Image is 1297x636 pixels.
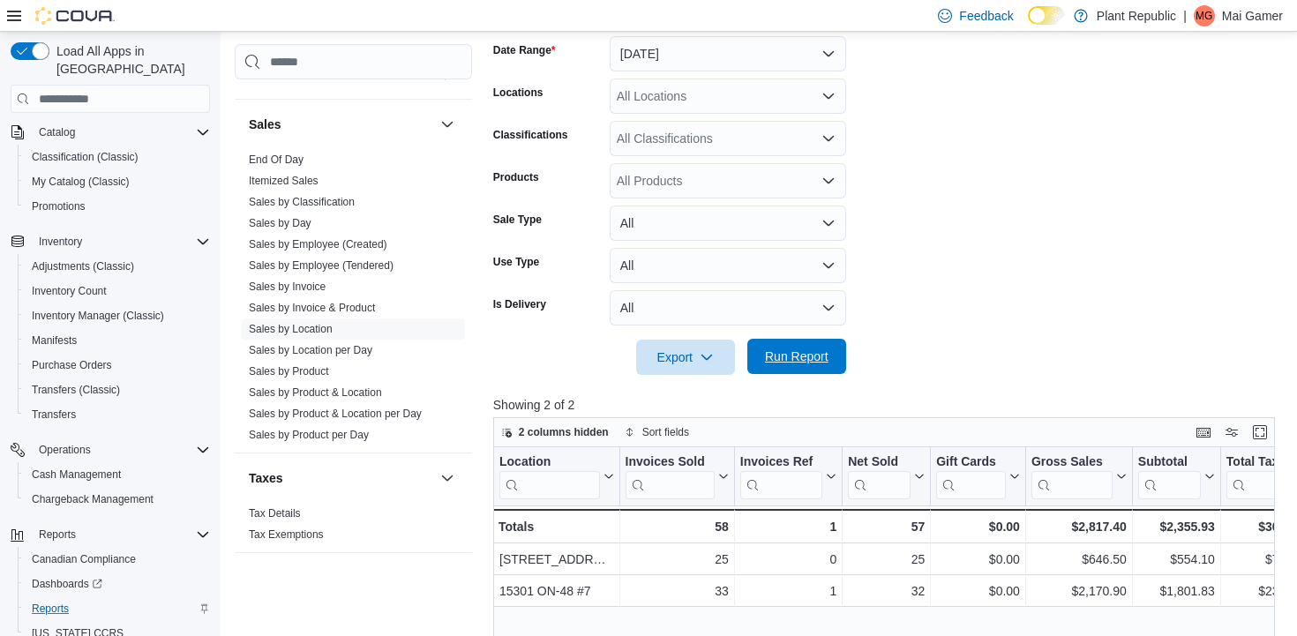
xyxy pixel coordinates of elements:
a: Inventory Manager (Classic) [25,305,171,326]
div: 15301 ON-48 #7 [499,580,614,602]
a: Sales by Invoice & Product [249,302,375,314]
div: Mai Gamer [1194,5,1215,26]
button: Sort fields [618,422,696,443]
span: Export [647,340,724,375]
div: $0.00 [936,549,1020,570]
a: Adjustments (Classic) [25,256,141,277]
div: $1,801.83 [1138,580,1215,602]
span: Manifests [25,330,210,351]
button: Open list of options [821,174,836,188]
span: Dashboards [32,577,102,591]
h3: Sales [249,116,281,133]
span: Transfers (Classic) [25,379,210,400]
span: Operations [32,439,210,460]
a: Chargeback Management [25,489,161,510]
a: Tax Details [249,507,301,520]
a: Classification (Classic) [25,146,146,168]
button: Sales [437,114,458,135]
a: Sales by Employee (Tendered) [249,259,394,272]
div: Location [499,454,600,471]
div: 57 [848,516,925,537]
a: Tax Exemptions [249,528,324,541]
button: Gift Cards [936,454,1020,499]
span: Sales by Product [249,364,329,378]
button: Subtotal [1138,454,1215,499]
button: Net Sold [848,454,925,499]
span: Transfers (Classic) [32,383,120,397]
button: Keyboard shortcuts [1193,422,1214,443]
div: 0 [740,549,836,570]
a: Sales by Location per Day [249,344,372,356]
div: $2,355.93 [1138,516,1215,537]
span: Catalog [39,125,75,139]
div: Totals [499,516,614,537]
span: MG [1196,5,1212,26]
span: Manifests [32,333,77,348]
button: Location [499,454,614,499]
a: Sales by Invoice [249,281,326,293]
span: Canadian Compliance [25,549,210,570]
button: Reports [32,524,83,545]
button: Transfers (Classic) [18,378,217,402]
a: Manifests [25,330,84,351]
button: All [610,248,846,283]
span: Inventory Manager (Classic) [32,309,164,323]
div: $2,817.40 [1031,516,1127,537]
button: Open list of options [821,89,836,103]
a: Sales by Location [249,323,333,335]
span: Reports [25,598,210,619]
div: Invoices Ref [740,454,822,471]
span: Reports [32,524,210,545]
a: End Of Day [249,153,304,166]
button: Run Report [747,339,846,374]
span: Tax Details [249,506,301,520]
a: Cash Management [25,464,128,485]
input: Dark Mode [1028,6,1065,25]
span: Sales by Day [249,216,311,230]
img: Cova [35,7,115,25]
button: Catalog [4,120,217,145]
span: Sales by Invoice [249,280,326,294]
a: Transfers (Classic) [25,379,127,400]
button: Transfers [18,402,217,427]
span: Promotions [32,199,86,213]
span: Load All Apps in [GEOGRAPHIC_DATA] [49,42,210,78]
div: Invoices Sold [625,454,714,499]
span: Inventory [39,235,82,249]
span: Chargeback Management [32,492,154,506]
button: 2 columns hidden [494,422,616,443]
span: Feedback [959,7,1013,25]
div: Total Tax [1226,454,1289,499]
p: Plant Republic [1097,5,1176,26]
button: Purchase Orders [18,353,217,378]
span: Sales by Location per Day [249,343,372,357]
span: Sales by Product & Location per Day [249,407,422,421]
button: Reports [18,596,217,621]
div: Gift Card Sales [936,454,1006,499]
button: Enter fullscreen [1249,422,1271,443]
span: Sales by Employee (Created) [249,237,387,251]
button: Chargeback Management [18,487,217,512]
button: Inventory Count [18,279,217,303]
button: My Catalog (Classic) [18,169,217,194]
a: Itemized Sales [249,175,319,187]
span: Inventory Manager (Classic) [25,305,210,326]
span: Operations [39,443,91,457]
div: $0.00 [936,580,1020,602]
span: Inventory [32,231,210,252]
div: Sales [235,149,472,453]
button: Classification (Classic) [18,145,217,169]
div: Net Sold [848,454,911,499]
button: Inventory [32,231,89,252]
span: Adjustments (Classic) [32,259,134,273]
div: Invoices Sold [625,454,714,471]
a: Transfers [25,404,83,425]
span: Transfers [25,404,210,425]
span: Sales by Product per Day [249,428,369,442]
button: Taxes [249,469,433,487]
button: Canadian Compliance [18,547,217,572]
a: Sales by Employee (Created) [249,238,387,251]
span: Sales by Location [249,322,333,336]
button: [DATE] [610,36,846,71]
a: Sales by Product & Location [249,386,382,399]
